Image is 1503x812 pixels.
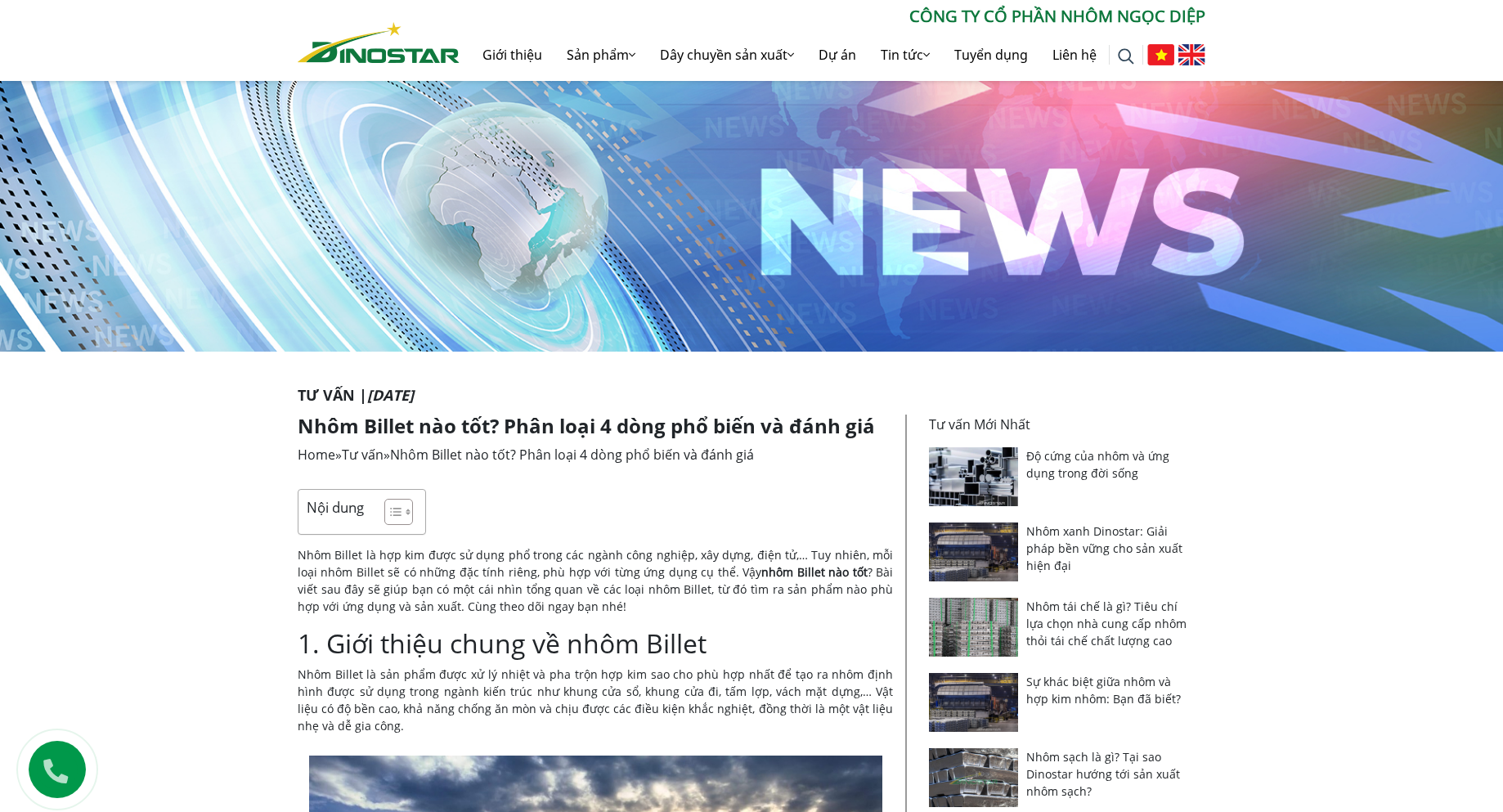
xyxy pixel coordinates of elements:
a: Tin tức [868,29,942,81]
strong: nhôm Billet nào tốt [761,564,867,580]
a: Nhôm sạch là gì? Tại sao Dinostar hướng tới sản xuất nhôm sạch? [1026,749,1180,799]
i: [DATE] [367,385,414,405]
img: search [1118,48,1134,65]
a: Sự khác biệt giữa nhôm và hợp kim nhôm: Bạn đã biết? [1026,674,1181,707]
img: English [1178,44,1205,65]
p: Nội dung [307,498,364,517]
a: Dự án [806,29,868,81]
a: Nhôm tái chế là gì? Tiêu chí lựa chọn nhà cung cấp nhôm thỏi tái chế chất lượng cao [1026,599,1187,648]
h1: Nhôm Billet nào tốt? Phân loại 4 dòng phổ biến và đánh giá [298,415,893,438]
a: Độ cứng của nhôm và ứng dụng trong đời sống [1026,448,1169,481]
span: Nhôm Billet nào tốt? Phân loại 4 dòng phổ biến và đánh giá [390,446,754,464]
img: Sự khác biệt giữa nhôm và hợp kim nhôm: Bạn đã biết? [929,673,1018,732]
img: Tiếng Việt [1147,44,1174,65]
img: Nhôm sạch là gì? Tại sao Dinostar hướng tới sản xuất nhôm sạch? [929,748,1018,807]
a: Sản phẩm [554,29,648,81]
a: Liên hệ [1040,29,1109,81]
p: Tư vấn | [298,384,1205,406]
p: Tư vấn Mới Nhất [929,415,1196,434]
a: Nhôm xanh Dinostar: Giải pháp bền vững cho sản xuất hiện đại [1026,523,1182,573]
p: Nhôm Billet là hợp kim được sử dụng phổ trong các ngành công nghiệp, xây dựng, điện tử,… Tuy nhiê... [298,546,893,615]
a: Tuyển dụng [942,29,1040,81]
a: Toggle Table of Content [372,498,409,526]
h2: 1. Giới thiệu chung về nhôm Billet [298,628,893,659]
a: Tư vấn [342,446,384,464]
p: CÔNG TY CỔ PHẦN NHÔM NGỌC DIỆP [460,4,1205,29]
a: Home [298,446,335,464]
img: Độ cứng của nhôm và ứng dụng trong đời sống [929,447,1018,506]
img: Nhôm tái chế là gì? Tiêu chí lựa chọn nhà cung cấp nhôm thỏi tái chế chất lượng cao [929,598,1018,657]
a: Giới thiệu [470,29,554,81]
span: » » [298,446,754,464]
img: Nhôm Dinostar [298,22,460,63]
p: Nhôm Billet là sản phẩm được xử lý nhiệt và pha trộn hợp kim sao cho phù hợp nhất để tạo ra nhôm ... [298,666,893,734]
img: Nhôm xanh Dinostar: Giải pháp bền vững cho sản xuất hiện đại [929,523,1018,581]
a: Dây chuyền sản xuất [648,29,806,81]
